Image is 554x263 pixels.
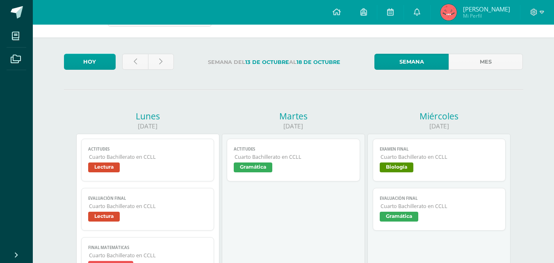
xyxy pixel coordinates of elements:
[222,110,365,122] div: Martes
[76,110,219,122] div: Lunes
[367,122,511,130] div: [DATE]
[88,212,120,222] span: Lectura
[89,203,207,210] span: Cuarto Bachillerato en CCLL
[76,122,219,130] div: [DATE]
[88,146,207,152] span: Actitudes
[381,153,499,160] span: Cuarto Bachillerato en CCLL
[463,12,510,19] span: Mi Perfil
[380,162,413,172] span: Biología
[234,146,353,152] span: Actitudes
[380,196,499,201] span: Evaluación final
[463,5,510,13] span: [PERSON_NAME]
[88,162,120,172] span: Lectura
[245,59,289,65] strong: 13 de Octubre
[88,245,207,250] span: Final matemáticas
[89,153,207,160] span: Cuarto Bachillerato en CCLL
[373,139,506,181] a: Examen FinalCuarto Bachillerato en CCLLBiología
[81,188,214,231] a: Evaluación finalCuarto Bachillerato en CCLLLectura
[234,162,272,172] span: Gramática
[380,212,418,222] span: Gramática
[374,54,449,70] a: Semana
[449,54,523,70] a: Mes
[180,54,368,71] label: Semana del al
[367,110,511,122] div: Miércoles
[380,146,499,152] span: Examen Final
[373,188,506,231] a: Evaluación finalCuarto Bachillerato en CCLLGramática
[81,139,214,181] a: ActitudesCuarto Bachillerato en CCLLLectura
[440,4,457,21] img: a5192c1002d3f04563f42b68961735a9.png
[296,59,340,65] strong: 18 de Octubre
[64,54,116,70] a: Hoy
[227,139,360,181] a: ActitudesCuarto Bachillerato en CCLLGramática
[235,153,353,160] span: Cuarto Bachillerato en CCLL
[222,122,365,130] div: [DATE]
[88,196,207,201] span: Evaluación final
[89,252,207,259] span: Cuarto Bachillerato en CCLL
[381,203,499,210] span: Cuarto Bachillerato en CCLL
